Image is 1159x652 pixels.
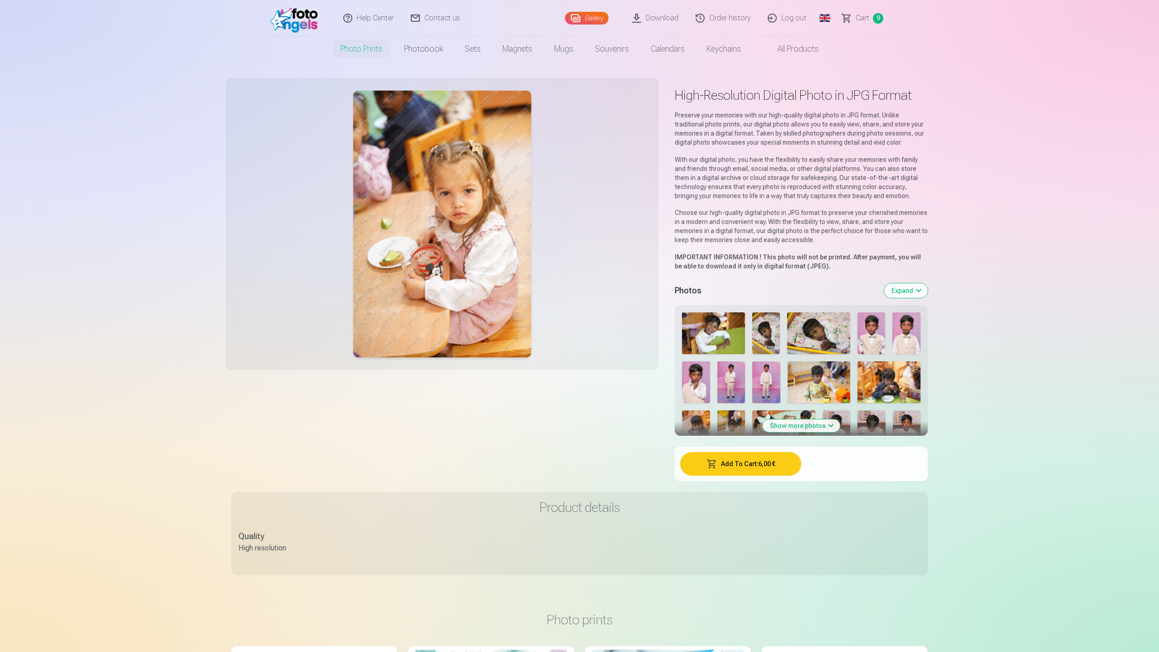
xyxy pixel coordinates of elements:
img: /fa1 [270,4,322,33]
h5: Photos [675,284,877,297]
a: Keychains [696,36,752,62]
strong: This photo will not be printed. After payment, you will be able to download it only in digital fo... [675,253,921,270]
a: Gallery [565,12,609,24]
strong: IMPORTANT INFORMATION ! [675,253,761,261]
a: All products [752,36,829,62]
a: Calendars [640,36,696,62]
p: Choose our high-quality digital photo in JPG format to preserve your cherished memories in a mode... [675,208,928,244]
button: Add To Cart:6,00 € [680,452,801,476]
div: High resolution [239,543,286,554]
div: Quality [239,530,286,543]
span: Сart [856,13,869,24]
h3: Photo prints [239,612,920,628]
a: Photobook [393,36,454,62]
h1: High-Resolution Digital Photo in JPG Format [675,87,928,103]
button: Show more photos [763,419,840,432]
a: Photo prints [330,36,393,62]
a: Magnets [492,36,543,62]
span: 9 [873,13,883,24]
p: Preserve your memories with our high-quality digital photo in JPG format. Unlike traditional phot... [675,111,928,147]
p: With our digital photo, you have the flexibility to easily share your memories with family and fr... [675,155,928,200]
a: Sets [454,36,492,62]
a: Mugs [543,36,584,62]
a: Souvenirs [584,36,640,62]
button: Expand [884,283,928,298]
h3: Product details [239,499,920,516]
